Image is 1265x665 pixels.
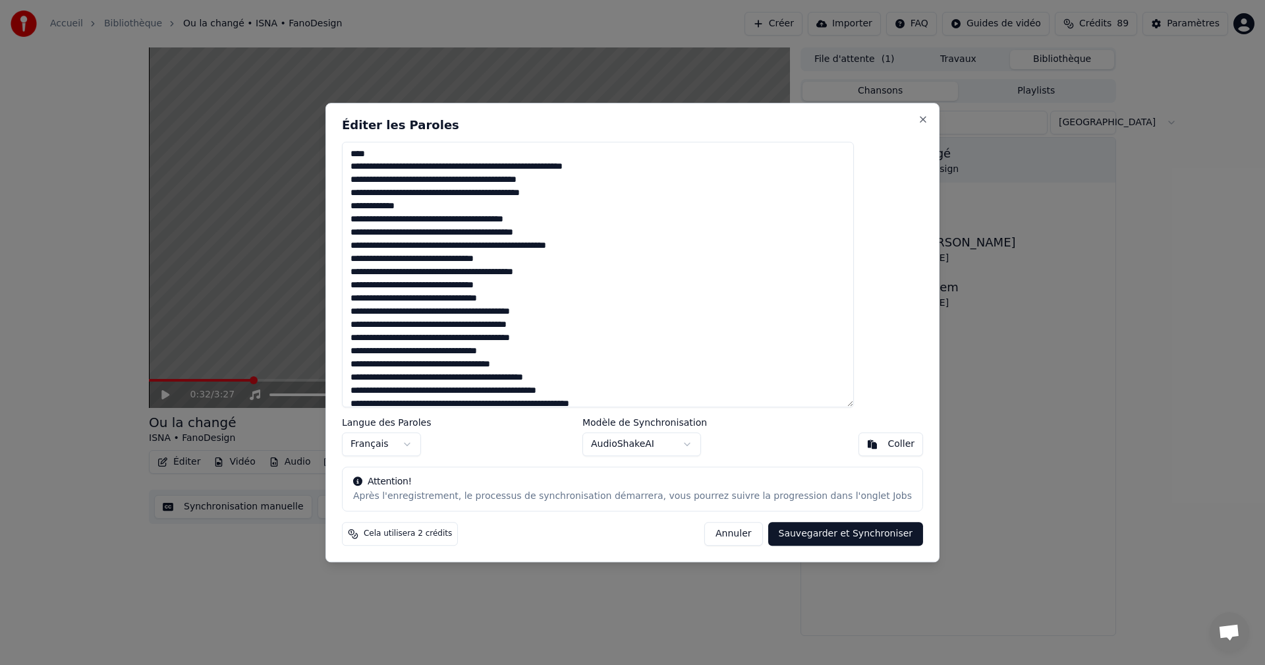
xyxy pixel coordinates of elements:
button: Sauvegarder et Synchroniser [768,522,924,546]
span: Cela utilisera 2 crédits [364,529,452,539]
h2: Éditer les Paroles [342,119,923,131]
div: Après l'enregistrement, le processus de synchronisation démarrera, vous pourrez suivre la progres... [353,490,912,503]
button: Coller [858,432,924,456]
div: Attention! [353,475,912,488]
button: Annuler [704,522,762,546]
div: Coller [888,438,915,451]
label: Modèle de Synchronisation [582,418,707,427]
label: Langue des Paroles [342,418,432,427]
